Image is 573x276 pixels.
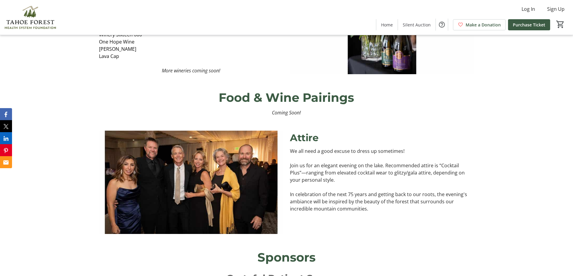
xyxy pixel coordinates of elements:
span: Lava Cap [99,53,119,59]
a: Silent Auction [398,19,436,30]
a: Purchase Ticket [508,19,550,30]
em: Coming Soon! [272,109,301,116]
button: Sign Up [542,4,569,14]
p: Food & Wine Pairings [99,89,474,107]
span: Purchase Ticket [513,22,545,28]
span: [PERSON_NAME] [99,46,136,52]
span: One Hope Wine [99,38,134,45]
div: Sponsors [99,248,474,266]
p: Attire [290,131,474,145]
a: Make a Donation [453,19,506,30]
button: Log In [517,4,540,14]
span: Log In [522,5,535,13]
img: Tahoe Forest Health System Foundation's Logo [4,2,57,32]
em: More wineries coming soon! [162,67,220,74]
button: Help [436,19,448,31]
p: Join us for an elegant evening on the lake. Recommended attire is “Cocktail Plus”—ranging from el... [290,162,474,183]
a: Home [376,19,398,30]
span: Sign Up [547,5,565,13]
button: Cart [555,19,566,30]
span: Silent Auction [403,22,431,28]
img: undefined [99,131,283,234]
span: Make a Donation [466,22,501,28]
span: Home [381,22,393,28]
p: In celebration of the next 75 years and getting back to our roots, the evening's ambiance will be... [290,191,474,212]
p: We all need a good excuse to dress up sometimes! [290,147,474,155]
